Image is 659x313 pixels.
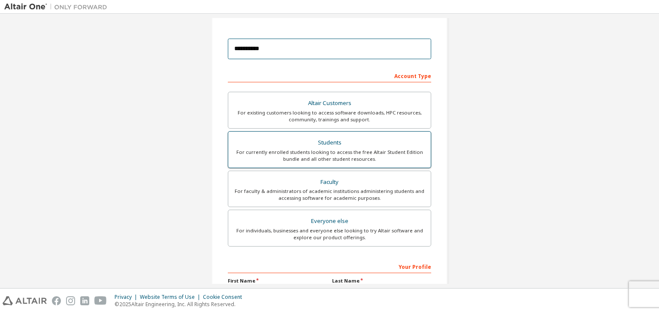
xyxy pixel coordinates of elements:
[228,69,431,82] div: Account Type
[233,215,426,227] div: Everyone else
[52,296,61,305] img: facebook.svg
[228,259,431,273] div: Your Profile
[140,294,203,301] div: Website Terms of Use
[332,277,431,284] label: Last Name
[115,294,140,301] div: Privacy
[4,3,112,11] img: Altair One
[233,149,426,163] div: For currently enrolled students looking to access the free Altair Student Edition bundle and all ...
[233,176,426,188] div: Faculty
[233,97,426,109] div: Altair Customers
[80,296,89,305] img: linkedin.svg
[233,227,426,241] div: For individuals, businesses and everyone else looking to try Altair software and explore our prod...
[203,294,247,301] div: Cookie Consent
[233,109,426,123] div: For existing customers looking to access software downloads, HPC resources, community, trainings ...
[3,296,47,305] img: altair_logo.svg
[233,137,426,149] div: Students
[228,277,327,284] label: First Name
[233,188,426,202] div: For faculty & administrators of academic institutions administering students and accessing softwa...
[115,301,247,308] p: © 2025 Altair Engineering, Inc. All Rights Reserved.
[94,296,107,305] img: youtube.svg
[66,296,75,305] img: instagram.svg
